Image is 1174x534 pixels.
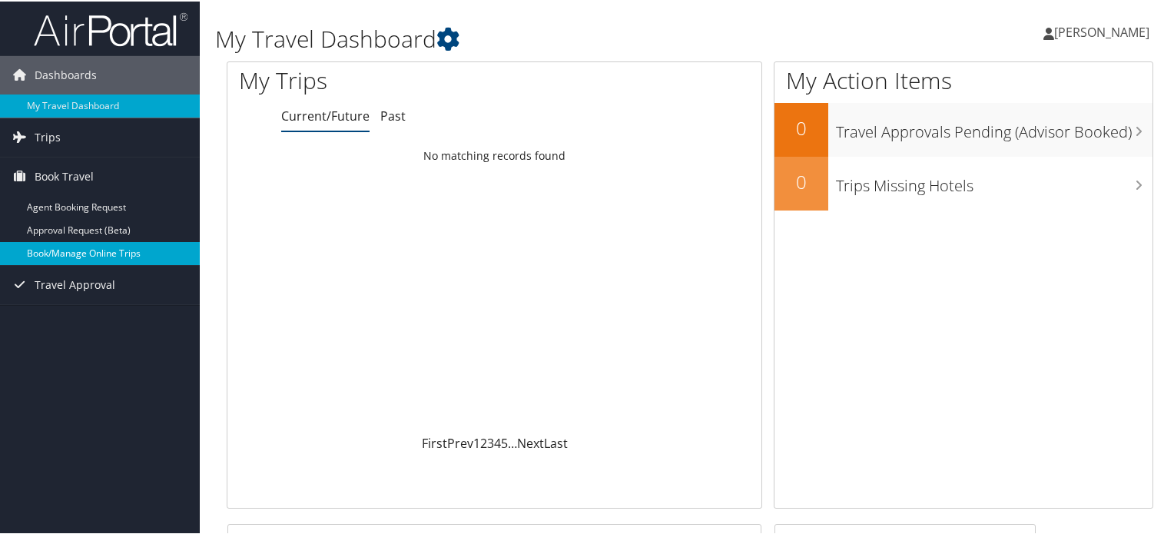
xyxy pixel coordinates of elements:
[422,433,447,450] a: First
[447,433,473,450] a: Prev
[774,167,828,194] h2: 0
[215,22,848,54] h1: My Travel Dashboard
[35,117,61,155] span: Trips
[281,106,370,123] a: Current/Future
[494,433,501,450] a: 4
[774,101,1152,155] a: 0Travel Approvals Pending (Advisor Booked)
[227,141,761,168] td: No matching records found
[836,112,1152,141] h3: Travel Approvals Pending (Advisor Booked)
[34,10,187,46] img: airportal-logo.png
[473,433,480,450] a: 1
[480,433,487,450] a: 2
[774,63,1152,95] h1: My Action Items
[544,433,568,450] a: Last
[517,433,544,450] a: Next
[35,55,97,93] span: Dashboards
[508,433,517,450] span: …
[1043,8,1165,54] a: [PERSON_NAME]
[35,156,94,194] span: Book Travel
[380,106,406,123] a: Past
[1054,22,1149,39] span: [PERSON_NAME]
[836,166,1152,195] h3: Trips Missing Hotels
[487,433,494,450] a: 3
[239,63,528,95] h1: My Trips
[501,433,508,450] a: 5
[774,155,1152,209] a: 0Trips Missing Hotels
[35,264,115,303] span: Travel Approval
[774,114,828,140] h2: 0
